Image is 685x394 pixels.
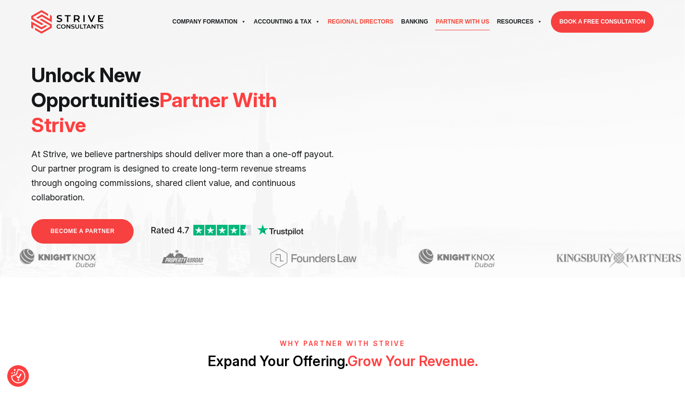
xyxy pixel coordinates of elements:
h1: Unlock New Opportunities [31,62,336,137]
a: BOOK A FREE CONSULTATION [551,11,654,33]
a: Banking [398,9,432,35]
a: Partner with Us [432,9,493,35]
a: Company Formation [169,9,250,35]
span: Partner With Strive [31,87,277,137]
img: main-logo.svg [31,10,103,34]
a: Accounting & Tax [250,9,324,35]
p: At Strive, we believe partnerships should deliver more than a one-off payout. Our partner program... [31,147,336,205]
a: Regional Directors [324,9,398,35]
a: BECOME A PARTNER [31,219,134,244]
span: Grow Your Revenue. [348,353,478,369]
img: Revisit consent button [11,369,25,383]
iframe: <br /> [350,62,654,234]
button: Consent Preferences [11,369,25,383]
a: Resources [493,9,546,35]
